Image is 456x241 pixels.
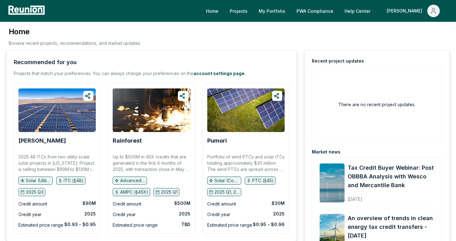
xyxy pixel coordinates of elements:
button: [PERSON_NAME] [382,5,445,17]
a: An overview of trends in clean energy tax credit transfers - [DATE] [348,214,434,240]
div: $500M [174,200,190,206]
img: Ridgeway [18,88,96,132]
div: TBD [181,221,190,228]
a: [PERSON_NAME] [18,138,66,144]
div: Credit amount [113,200,141,208]
p: AMPC (§45X) [120,189,148,195]
button: Advanced manufacturing [113,177,147,185]
span: Projects that match your preferences. You can always change your preferences on the [14,71,194,76]
a: Pumori [207,138,227,144]
img: Rainforest [113,88,190,132]
p: Advanced manufacturing [120,177,145,184]
div: 2025 [179,211,190,217]
p: Browse recent projects, recommendations, and market updates. [9,40,141,46]
a: Help Center [340,5,375,17]
div: Estimated price range [207,221,252,229]
div: [PERSON_NAME] [387,5,425,17]
div: Credit year [207,211,230,218]
p: ITC (§48) [64,177,84,184]
div: $0.93 - $0.95 [64,221,96,228]
img: Pumori [207,88,285,132]
div: Estimated price range [18,221,63,229]
a: PWA Compliance [292,5,338,17]
div: Market news [312,149,341,155]
p: 2025 Q3 [26,189,43,195]
p: Portfolio of wind PTCs and solar ITCs totaling approximately $30 million. The wind PTCs are sprea... [207,154,285,172]
div: Credit year [18,211,42,218]
p: 2025 Q1 [161,189,178,195]
a: Home [201,5,223,17]
a: Tax Credit Buyer Webinar: Post OBBBA Analysis with Wesco and Mercantile Bank [348,163,434,190]
button: 2025 Q1, 2025 Q2, 2025 Q3, 2025 Q4 [207,188,242,196]
button: Solar (Community), Wind (Onshore) [207,177,242,185]
div: $90M [82,200,96,206]
div: Recommended for you [14,58,77,67]
a: My Portfolio [254,5,290,17]
div: Estimated price range [113,221,158,229]
nav: Main [201,5,450,17]
button: Solar (Utility) [18,177,53,185]
div: $0.95 - $0.96 [253,221,285,228]
div: [DATE] [348,191,434,202]
div: Recent project updates [312,58,364,64]
p: PTC (§45) [252,177,274,184]
div: $30M [272,200,285,206]
p: 2025 Q1, 2025 Q2, 2025 Q3, 2025 Q4 [214,189,239,195]
div: Credit year [113,211,136,218]
a: Projects [225,5,253,17]
p: Up to $500M in 45X credits that are generated in the first 4 months of 2025, with transaction clo... [113,154,190,172]
p: Solar (Community), Wind (Onshore) [214,177,239,184]
a: account settings page. [194,71,246,76]
h3: Home [9,27,141,37]
img: Tax Credit Buyer Webinar: Post OBBBA Analysis with Wesco and Mercantile Bank [320,163,345,202]
div: 2025 [84,211,96,217]
h2: There are no recent project updates. [338,101,415,108]
button: 2025 Q3 [18,188,45,196]
button: 2025 Q1 [154,188,179,196]
p: Solar (Utility) [26,177,51,184]
div: 2025 [273,211,285,217]
div: Credit amount [18,200,47,208]
p: 2025 48 ITCs from two utility-scale solar projects in [US_STATE]. Project is selling between $90M... [18,154,96,172]
a: Rainforest [113,138,142,144]
div: Credit amount [207,200,236,208]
